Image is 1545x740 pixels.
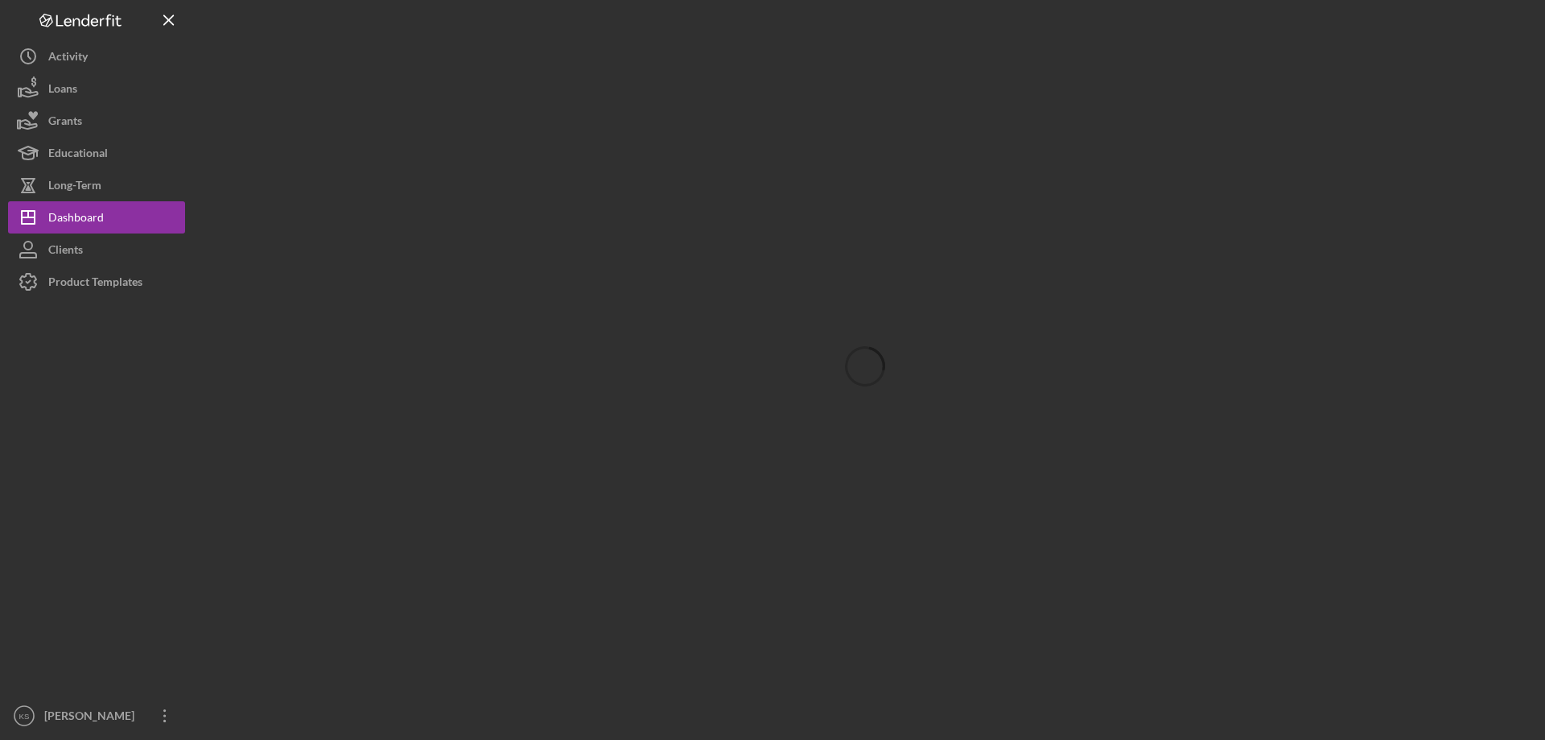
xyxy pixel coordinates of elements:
[8,137,185,169] button: Educational
[48,137,108,173] div: Educational
[48,40,88,76] div: Activity
[40,700,145,736] div: [PERSON_NAME]
[48,234,83,270] div: Clients
[19,712,30,721] text: KS
[48,201,104,238] div: Dashboard
[48,169,101,205] div: Long-Term
[48,72,77,109] div: Loans
[8,266,185,298] button: Product Templates
[8,169,185,201] button: Long-Term
[8,201,185,234] button: Dashboard
[8,105,185,137] button: Grants
[8,40,185,72] button: Activity
[48,266,142,302] div: Product Templates
[8,700,185,732] button: KS[PERSON_NAME]
[48,105,82,141] div: Grants
[8,234,185,266] button: Clients
[8,72,185,105] button: Loans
